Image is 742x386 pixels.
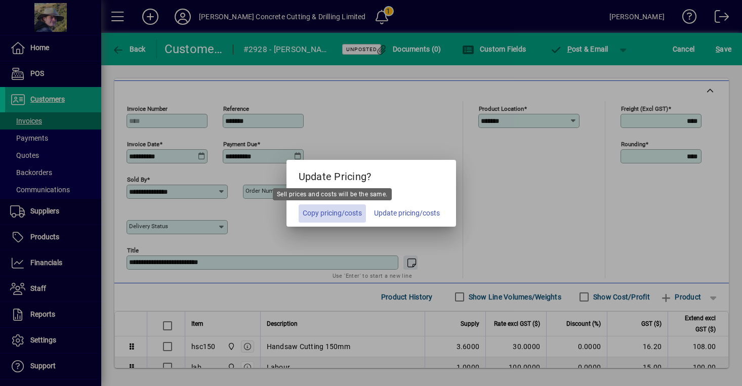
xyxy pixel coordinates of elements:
h5: Update Pricing? [286,160,456,189]
button: Copy pricing/costs [299,204,366,223]
button: Update pricing/costs [370,204,444,223]
span: Update pricing/costs [374,208,440,219]
span: Copy pricing/costs [303,208,362,219]
div: Sell prices and costs will be the same. [273,188,392,200]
